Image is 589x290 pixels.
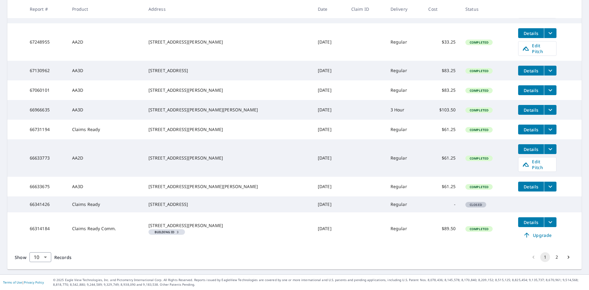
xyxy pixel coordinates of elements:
td: $61.25 [423,139,460,177]
div: [STREET_ADDRESS][PERSON_NAME] [148,222,308,229]
button: detailsBtn-66314184 [518,217,544,227]
button: filesDropdownBtn-66633675 [544,182,556,191]
button: filesDropdownBtn-66314184 [544,217,556,227]
button: detailsBtn-66633675 [518,182,544,191]
td: Regular [386,80,424,100]
p: | [3,280,44,284]
span: Edit Pitch [522,43,552,54]
td: Regular [386,139,424,177]
span: Details [522,87,540,93]
span: Details [522,146,540,152]
td: Claims Ready [67,120,144,139]
span: Completed [466,108,492,112]
button: filesDropdownBtn-66633773 [544,144,556,154]
button: Go to next page [564,252,573,262]
span: Closed [466,203,486,207]
td: AA3D [67,177,144,196]
span: Completed [466,185,492,189]
div: [STREET_ADDRESS] [148,68,308,74]
button: filesDropdownBtn-67130962 [544,66,556,75]
button: detailsBtn-66633773 [518,144,544,154]
td: 67248955 [25,23,67,61]
a: Privacy Policy [24,280,44,284]
button: filesDropdownBtn-67060101 [544,85,556,95]
span: Completed [466,156,492,160]
span: Details [522,127,540,133]
td: $33.25 [423,23,460,61]
button: page 1 [540,252,550,262]
div: [STREET_ADDRESS][PERSON_NAME] [148,87,308,93]
div: [STREET_ADDRESS][PERSON_NAME][PERSON_NAME] [148,184,308,190]
td: $103.50 [423,100,460,120]
span: Upgrade [522,231,553,239]
td: $89.50 [423,212,460,245]
td: 66314184 [25,212,67,245]
span: Details [522,68,540,74]
td: [DATE] [313,80,346,100]
button: detailsBtn-67130962 [518,66,544,75]
td: Regular [386,61,424,80]
td: [DATE] [313,177,346,196]
td: 66966635 [25,100,67,120]
nav: pagination navigation [528,252,574,262]
td: $61.25 [423,120,460,139]
button: filesDropdownBtn-67248955 [544,28,556,38]
span: Edit Pitch [522,159,552,170]
div: [STREET_ADDRESS][PERSON_NAME] [148,126,308,133]
td: AA3D [67,61,144,80]
span: Completed [466,88,492,93]
em: Building ID [155,230,175,234]
button: filesDropdownBtn-66731194 [544,125,556,134]
td: $83.25 [423,80,460,100]
td: $61.25 [423,177,460,196]
span: 3 [151,230,183,234]
td: [DATE] [313,120,346,139]
td: 67060101 [25,80,67,100]
button: detailsBtn-66966635 [518,105,544,115]
td: [DATE] [313,212,346,245]
span: Records [54,254,71,260]
td: AA3D [67,100,144,120]
div: 10 [29,249,51,266]
button: detailsBtn-66731194 [518,125,544,134]
span: Completed [466,128,492,132]
td: Claims Ready [67,196,144,212]
button: detailsBtn-67248955 [518,28,544,38]
td: 66633675 [25,177,67,196]
a: Edit Pitch [518,157,556,172]
button: detailsBtn-67060101 [518,85,544,95]
a: Edit Pitch [518,41,556,56]
a: Upgrade [518,230,556,240]
td: AA2D [67,23,144,61]
td: 3 Hour [386,100,424,120]
td: [DATE] [313,100,346,120]
td: - [423,196,460,212]
div: [STREET_ADDRESS][PERSON_NAME] [148,155,308,161]
td: 66633773 [25,139,67,177]
div: [STREET_ADDRESS] [148,201,308,207]
span: Details [522,30,540,36]
div: [STREET_ADDRESS][PERSON_NAME] [148,39,308,45]
span: Details [522,219,540,225]
span: Details [522,184,540,190]
span: Completed [466,227,492,231]
td: Regular [386,23,424,61]
td: Claims Ready Comm. [67,212,144,245]
td: 66341426 [25,196,67,212]
td: [DATE] [313,23,346,61]
td: [DATE] [313,139,346,177]
span: Completed [466,40,492,44]
td: AA2D [67,139,144,177]
td: Regular [386,120,424,139]
td: AA3D [67,80,144,100]
span: Details [522,107,540,113]
td: 66731194 [25,120,67,139]
td: Regular [386,212,424,245]
a: Terms of Use [3,280,22,284]
td: Regular [386,196,424,212]
td: 67130962 [25,61,67,80]
td: [DATE] [313,196,346,212]
button: Go to page 2 [552,252,562,262]
button: filesDropdownBtn-66966635 [544,105,556,115]
td: $83.25 [423,61,460,80]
